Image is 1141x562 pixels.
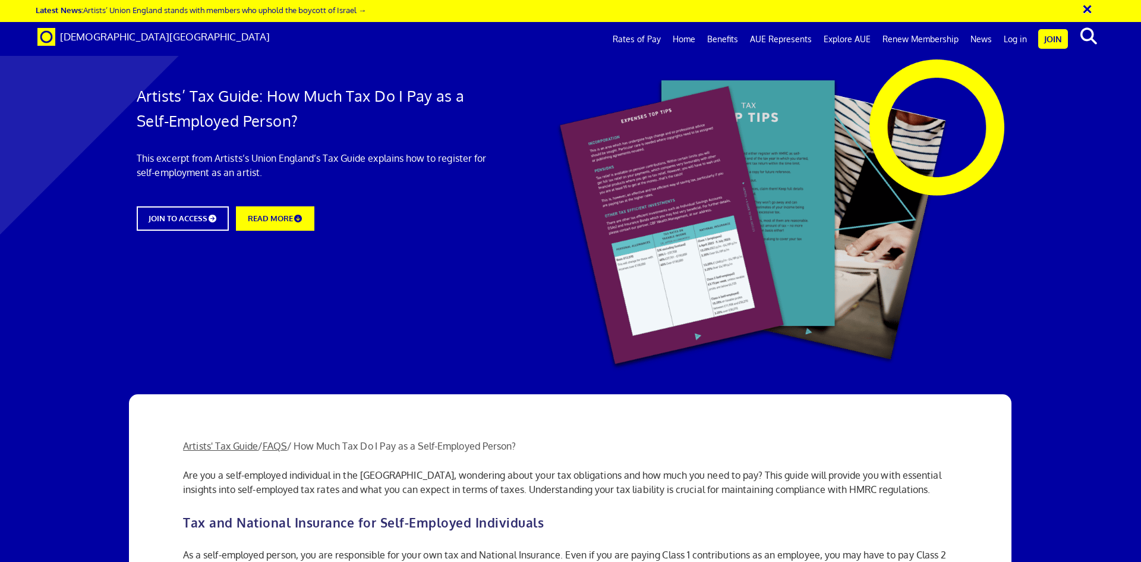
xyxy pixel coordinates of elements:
[36,5,366,15] a: Latest News:Artists’ Union England stands with members who uphold the boycott of Israel →
[60,30,270,43] span: [DEMOGRAPHIC_DATA][GEOGRAPHIC_DATA]
[1038,29,1068,49] a: Join
[667,24,701,54] a: Home
[183,440,258,452] a: Artists' Tax Guide
[137,206,229,231] a: JOIN TO ACCESS
[1070,24,1107,49] button: search
[236,206,314,231] a: READ MORE
[183,468,958,497] p: Are you a self-employed individual in the [GEOGRAPHIC_DATA], wondering about your tax obligations...
[36,5,83,15] strong: Latest News:
[998,24,1033,54] a: Log in
[818,24,877,54] a: Explore AUE
[263,440,287,452] a: FAQS
[744,24,818,54] a: AUE Represents
[29,22,279,52] a: Brand [DEMOGRAPHIC_DATA][GEOGRAPHIC_DATA]
[137,83,488,133] h1: Artists’ Tax Guide: How Much Tax Do I Pay as a Self-Employed Person?
[877,24,965,54] a: Renew Membership
[183,440,516,452] span: / / How Much Tax Do I Pay as a Self-Employed Person?
[137,151,488,180] p: This excerpt from Artists’s Union England’s Tax Guide explains how to register for self-employmen...
[607,24,667,54] a: Rates of Pay
[183,516,958,529] h2: Tax and National Insurance for Self-Employed Individuals
[965,24,998,54] a: News
[701,24,744,54] a: Benefits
